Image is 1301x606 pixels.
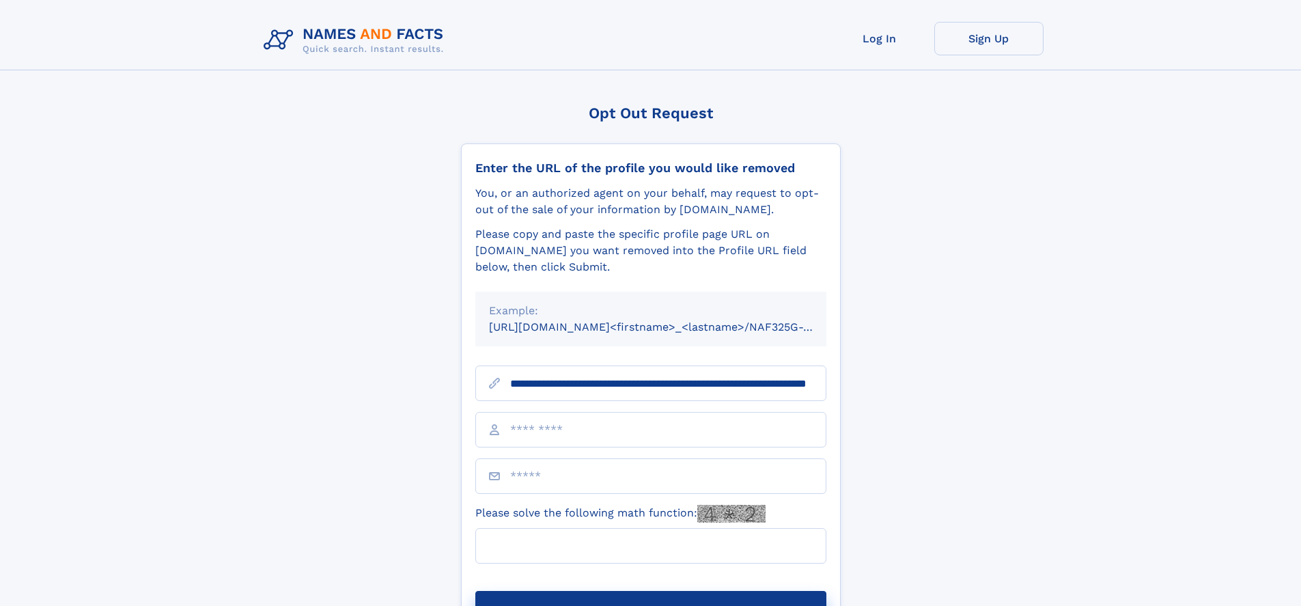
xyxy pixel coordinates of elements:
[475,161,826,176] div: Enter the URL of the profile you would like removed
[461,105,841,122] div: Opt Out Request
[489,303,813,319] div: Example:
[475,505,766,523] label: Please solve the following math function:
[489,320,852,333] small: [URL][DOMAIN_NAME]<firstname>_<lastname>/NAF325G-xxxxxxxx
[825,22,934,55] a: Log In
[934,22,1044,55] a: Sign Up
[258,22,455,59] img: Logo Names and Facts
[475,226,826,275] div: Please copy and paste the specific profile page URL on [DOMAIN_NAME] you want removed into the Pr...
[475,185,826,218] div: You, or an authorized agent on your behalf, may request to opt-out of the sale of your informatio...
